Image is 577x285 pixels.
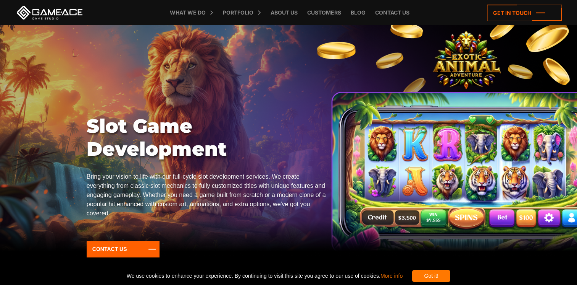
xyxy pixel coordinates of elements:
[412,270,450,282] div: Got it!
[380,273,403,279] a: More info
[87,115,329,161] h1: Slot Game Development
[87,172,329,218] p: Bring your vision to life with our full-cycle slot development services. We create everything fro...
[87,241,160,257] a: Contact Us
[487,5,562,21] a: Get in touch
[127,270,403,282] span: We use cookies to enhance your experience. By continuing to visit this site you agree to our use ...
